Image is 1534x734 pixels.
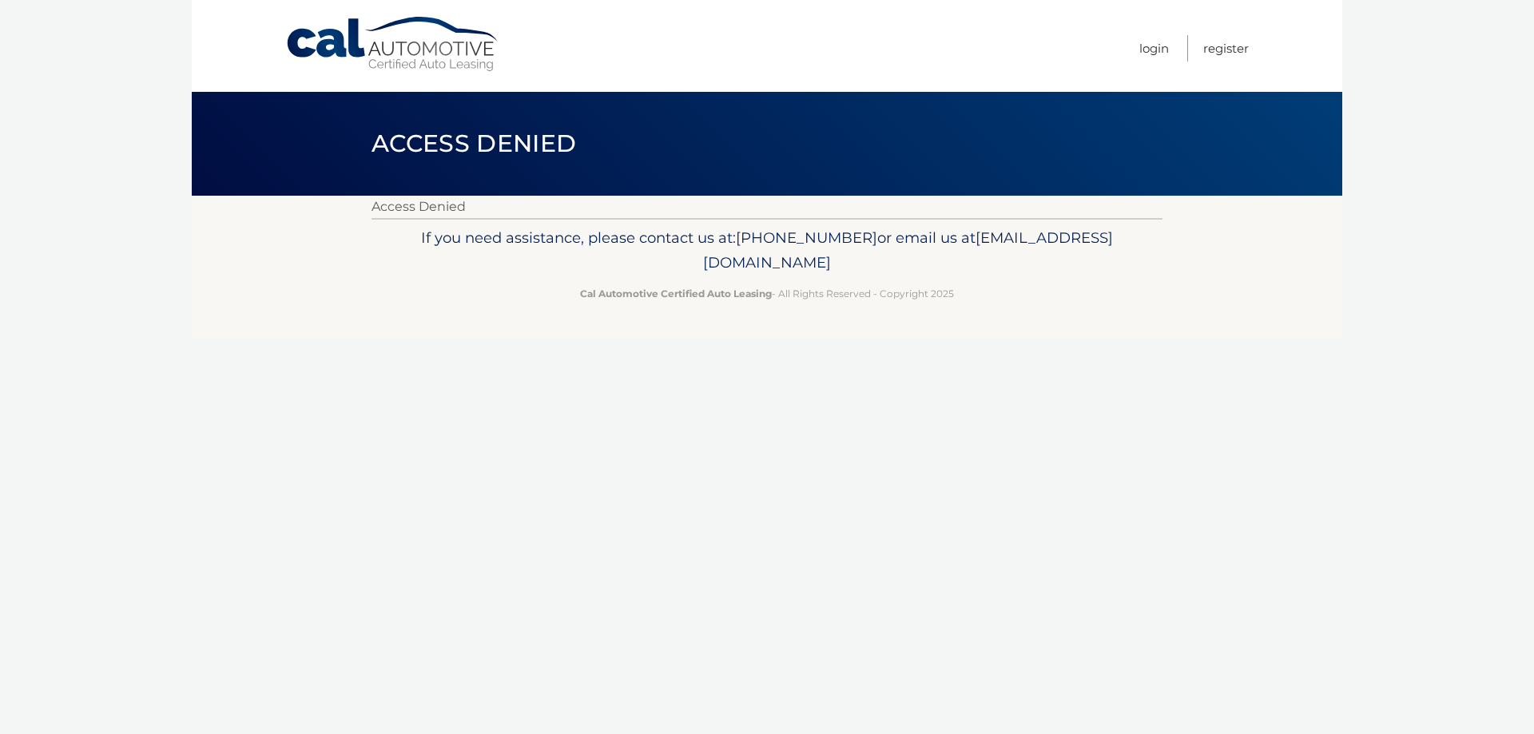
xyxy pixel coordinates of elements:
span: Access Denied [372,129,576,158]
a: Login [1139,35,1169,61]
strong: Cal Automotive Certified Auto Leasing [580,288,772,300]
p: If you need assistance, please contact us at: or email us at [382,225,1152,276]
span: [PHONE_NUMBER] [736,228,877,247]
p: - All Rights Reserved - Copyright 2025 [382,285,1152,302]
a: Cal Automotive [285,16,501,73]
p: Access Denied [372,196,1162,218]
a: Register [1203,35,1249,61]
